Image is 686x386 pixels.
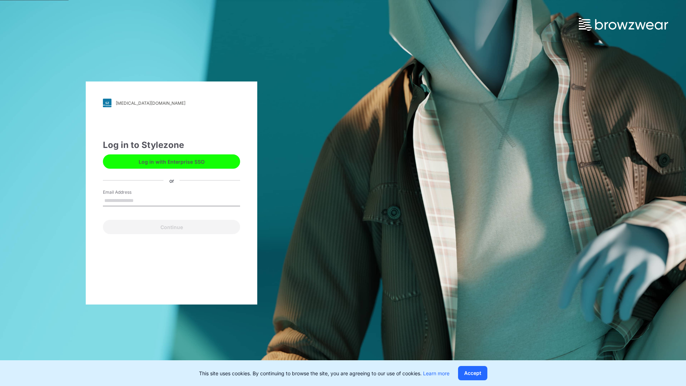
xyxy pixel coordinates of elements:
[103,139,240,152] div: Log in to Stylezone
[423,370,449,376] a: Learn more
[103,99,240,107] a: [MEDICAL_DATA][DOMAIN_NAME]
[103,189,153,196] label: Email Address
[199,370,449,377] p: This site uses cookies. By continuing to browse the site, you are agreeing to our use of cookies.
[164,177,180,184] div: or
[579,18,668,31] img: browzwear-logo.73288ffb.svg
[458,366,487,380] button: Accept
[116,100,185,106] div: [MEDICAL_DATA][DOMAIN_NAME]
[103,99,111,107] img: svg+xml;base64,PHN2ZyB3aWR0aD0iMjgiIGhlaWdodD0iMjgiIHZpZXdCb3g9IjAgMCAyOCAyOCIgZmlsbD0ibm9uZSIgeG...
[103,154,240,169] button: Log in with Enterprise SSO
